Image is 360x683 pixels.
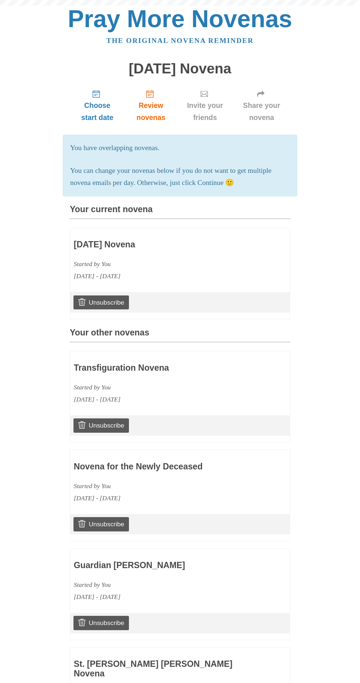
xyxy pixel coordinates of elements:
[74,492,244,504] div: [DATE] - [DATE]
[73,517,129,531] a: Unsubscribe
[74,561,244,570] h3: Guardian [PERSON_NAME]
[68,5,292,32] a: Pray More Novenas
[73,418,129,432] a: Unsubscribe
[74,381,244,393] div: Started by You
[184,99,226,124] span: Invite your friends
[74,363,244,373] h3: Transfiguration Novena
[74,270,244,282] div: [DATE] - [DATE]
[74,462,244,472] h3: Novena for the Newly Deceased
[240,99,283,124] span: Share your novena
[77,99,118,124] span: Choose start date
[107,37,254,44] a: The original novena reminder
[233,84,290,127] a: Share your novena
[125,84,177,127] a: Review novenas
[74,480,244,492] div: Started by You
[70,61,290,77] h1: [DATE] Novena
[70,142,290,154] p: You have overlapping novenas.
[74,240,244,250] h3: [DATE] Novena
[74,258,244,270] div: Started by You
[74,579,244,591] div: Started by You
[74,393,244,406] div: [DATE] - [DATE]
[70,328,290,342] h3: Your other novenas
[74,660,244,678] h3: St. [PERSON_NAME] [PERSON_NAME] Novena
[70,84,125,127] a: Choose start date
[73,616,129,630] a: Unsubscribe
[74,591,244,603] div: [DATE] - [DATE]
[73,295,129,309] a: Unsubscribe
[70,165,290,189] p: You can change your novenas below if you do not want to get multiple novena emails per day. Other...
[177,84,233,127] a: Invite your friends
[70,205,290,219] h3: Your current novena
[132,99,170,124] span: Review novenas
